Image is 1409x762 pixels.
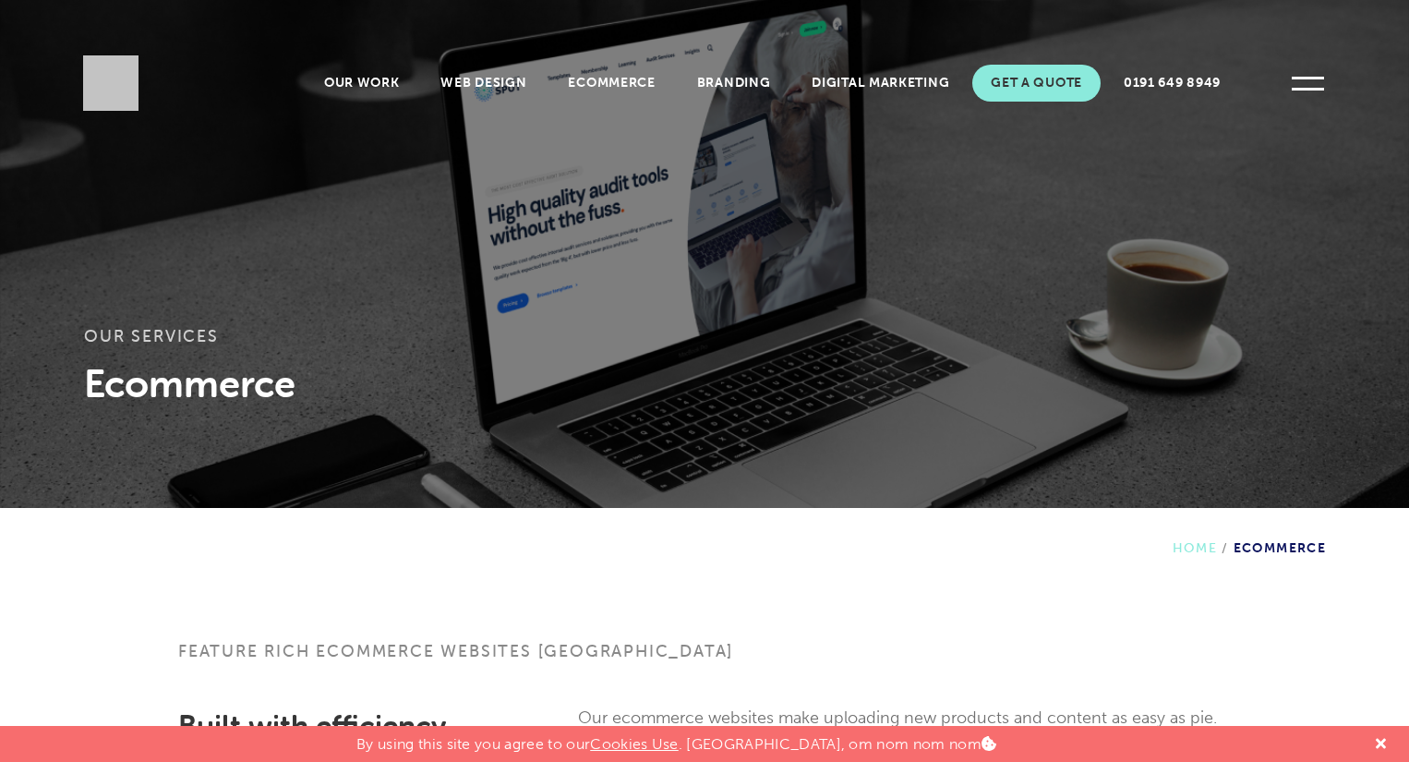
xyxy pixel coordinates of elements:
[1105,65,1239,102] a: 0191 649 8949
[793,65,968,102] a: Digital Marketing
[679,65,789,102] a: Branding
[178,642,1231,683] h1: Feature rich ecommerce websites [GEOGRAPHIC_DATA]
[422,65,545,102] a: Web Design
[590,735,679,753] a: Cookies Use
[306,65,418,102] a: Our Work
[84,325,1324,360] h3: Our services
[1173,540,1218,556] a: Home
[84,360,1324,406] h3: Ecommerce
[1173,508,1327,556] div: Ecommerce
[549,65,673,102] a: Ecommerce
[1217,540,1233,556] span: /
[356,726,996,753] p: By using this site you agree to our . [GEOGRAPHIC_DATA], om nom nom nom
[83,55,138,111] img: Sleeky Web Design Newcastle
[972,65,1101,102] a: Get A Quote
